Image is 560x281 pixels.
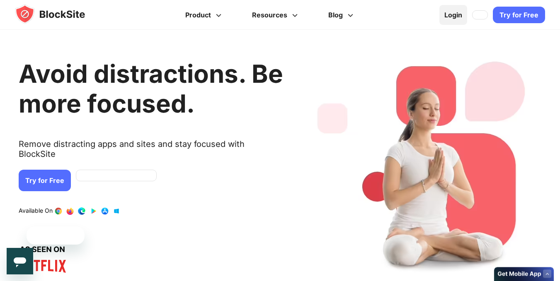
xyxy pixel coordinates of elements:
h1: Avoid distractions. Be more focused. [19,59,283,118]
iframe: Message from company [27,226,85,245]
text: Remove distracting apps and sites and stay focused with BlockSite [19,139,283,166]
a: Try for Free [493,7,545,23]
a: Login [439,5,467,25]
iframe: Button to launch messaging window [7,248,33,274]
a: Try for Free [19,170,71,191]
text: Available On [19,207,53,215]
img: blocksite-icon.5d769676.svg [15,4,101,24]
